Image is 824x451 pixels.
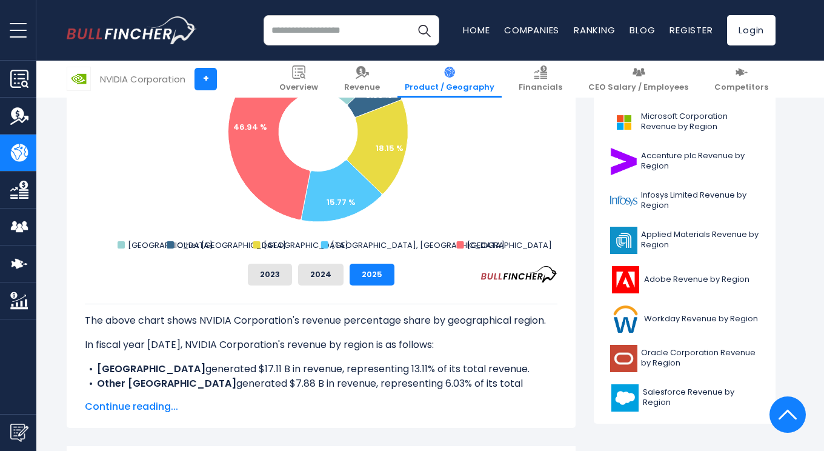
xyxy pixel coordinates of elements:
a: Go to homepage [67,16,197,44]
svg: NVIDIA Corporation's Revenue Share by Region [85,12,557,254]
a: Overview [272,61,325,98]
span: Infosys Limited Revenue by Region [641,190,759,211]
a: Ranking [574,24,615,36]
a: Home [463,24,490,36]
button: 2025 [350,264,394,286]
text: [GEOGRAPHIC_DATA] [467,239,552,251]
b: Other [GEOGRAPHIC_DATA] [97,376,236,390]
a: Register [669,24,713,36]
span: Salesforce Revenue by Region [643,387,759,408]
li: generated $7.88 B in revenue, representing 6.03% of its total revenue. [85,376,557,406]
span: Oracle Corporation Revenue by Region [641,348,759,369]
span: Revenue [344,82,380,93]
button: Search [409,15,439,45]
span: Accenture plc Revenue by Region [641,151,759,172]
a: Competitors [707,61,776,98]
b: [GEOGRAPHIC_DATA] [97,362,205,376]
a: Blog [630,24,655,36]
text: [GEOGRAPHIC_DATA] [264,239,348,251]
text: 46.94 % [233,121,267,133]
span: Microsoft Corporation Revenue by Region [641,112,759,132]
span: Financials [519,82,562,93]
a: Workday Revenue by Region [603,302,766,336]
a: Login [727,15,776,45]
span: CEO Salary / Employees [588,82,688,93]
a: Accenture plc Revenue by Region [603,145,766,178]
button: 2023 [248,264,292,286]
img: CRM logo [610,384,639,412]
li: generated $17.11 B in revenue, representing 13.11% of its total revenue. [85,362,557,376]
a: Microsoft Corporation Revenue by Region [603,105,766,139]
img: ADBE logo [610,266,640,293]
text: [GEOGRAPHIC_DATA] [128,239,213,251]
a: Adobe Revenue by Region [603,263,766,296]
text: [GEOGRAPHIC_DATA], [GEOGRAPHIC_DATA] [331,239,505,251]
img: WDAY logo [610,306,640,333]
div: NVIDIA Corporation [100,72,185,86]
a: + [194,68,217,90]
img: INFY logo [610,187,637,215]
span: Adobe Revenue by Region [644,275,749,285]
p: In fiscal year [DATE], NVIDIA Corporation's revenue by region is as follows: [85,338,557,352]
a: Salesforce Revenue by Region [603,381,766,415]
span: Competitors [714,82,768,93]
a: CEO Salary / Employees [581,61,696,98]
p: The above chart shows NVIDIA Corporation's revenue percentage share by geographical region. [85,313,557,328]
img: ORCL logo [610,345,637,372]
text: 18.15 % [376,142,404,154]
a: Infosys Limited Revenue by Region [603,184,766,218]
img: MSFT logo [610,109,637,136]
span: Continue reading... [85,399,557,414]
img: bullfincher logo [67,16,197,44]
a: Product / Geography [397,61,502,98]
a: Revenue [337,61,387,98]
span: Workday Revenue by Region [644,314,758,324]
text: 15.77 % [327,196,356,208]
a: Companies [504,24,559,36]
button: 2024 [298,264,344,286]
img: NVDA logo [67,67,90,90]
a: Oracle Corporation Revenue by Region [603,342,766,375]
a: Financials [511,61,570,98]
a: Applied Materials Revenue by Region [603,224,766,257]
img: ACN logo [610,148,637,175]
span: Applied Materials Revenue by Region [641,230,759,250]
text: Other [GEOGRAPHIC_DATA] [177,239,286,251]
img: AMAT logo [610,227,637,254]
span: Overview [279,82,318,93]
span: Product / Geography [405,82,494,93]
